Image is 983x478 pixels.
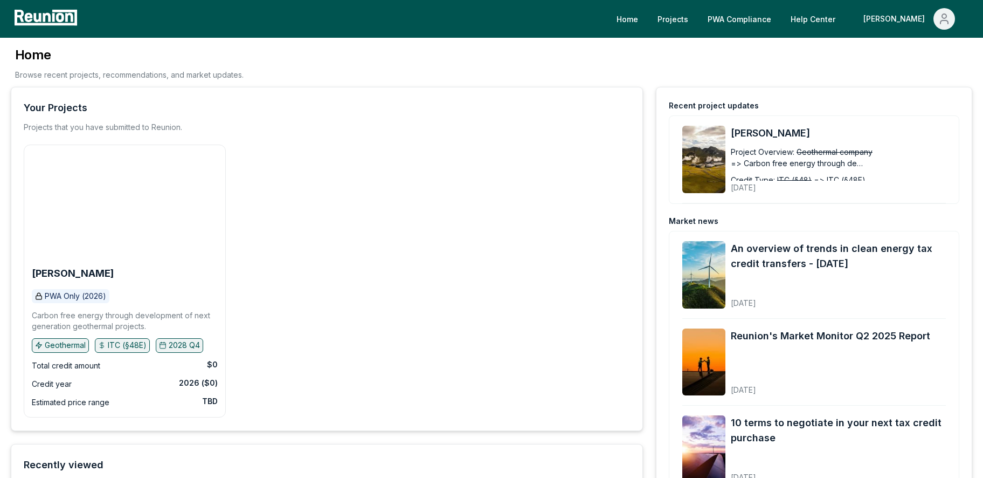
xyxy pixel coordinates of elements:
[855,8,964,30] button: [PERSON_NAME]
[608,8,972,30] nav: Main
[731,158,866,169] span: => Carbon free energy through development of next generation geothermal projects.
[15,69,244,80] p: Browse recent projects, recommendations, and market updates.
[24,457,103,473] div: Recently viewed
[731,174,906,193] div: [DATE]
[682,126,725,193] img: Blanford
[169,340,200,351] p: 2028 Q4
[32,310,218,332] p: Carbon free energy through development of next generation geothermal projects.
[731,377,930,395] div: [DATE]
[682,329,725,396] img: Reunion's Market Monitor Q2 2025 Report
[45,291,106,302] p: PWA Only (2026)
[202,396,218,407] div: TBD
[45,340,86,351] p: Geothermal
[731,290,946,309] div: [DATE]
[179,378,218,388] div: 2026 ($0)
[108,340,147,351] p: ITC (§48E)
[207,359,218,370] div: $0
[32,268,114,279] a: [PERSON_NAME]
[731,126,946,141] a: [PERSON_NAME]
[731,329,930,344] a: Reunion's Market Monitor Q2 2025 Report
[32,378,72,391] div: Credit year
[156,338,203,352] button: 2028 Q4
[782,8,844,30] a: Help Center
[731,241,946,271] a: An overview of trends in clean energy tax credit transfers - [DATE]
[15,46,244,64] h3: Home
[863,8,929,30] div: [PERSON_NAME]
[731,146,794,158] div: Project Overview:
[797,146,873,158] span: Geothermal company
[669,100,759,111] div: Recent project updates
[731,415,946,446] a: 10 terms to negotiate in your next tax credit purchase
[24,100,87,115] div: Your Projects
[608,8,647,30] a: Home
[32,268,114,279] b: [PERSON_NAME]
[32,396,109,409] div: Estimated price range
[32,338,89,352] button: Geothermal
[682,241,725,309] img: An overview of trends in clean energy tax credit transfers - August 2025
[32,359,100,372] div: Total credit amount
[699,8,780,30] a: PWA Compliance
[24,122,182,133] p: Projects that you have submitted to Reunion.
[669,216,718,227] div: Market news
[649,8,697,30] a: Projects
[32,153,218,258] img: Blanford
